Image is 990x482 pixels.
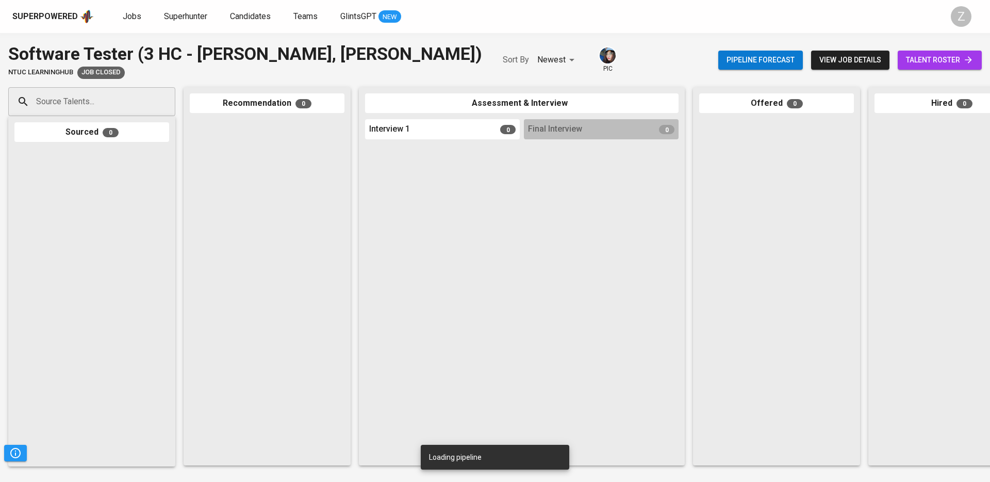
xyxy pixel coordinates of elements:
span: Candidates [230,11,271,21]
div: Loading pipeline [429,448,482,467]
div: Job already placed by Glints [77,67,125,79]
span: 0 [500,125,516,134]
div: Superpowered [12,11,78,23]
span: 0 [295,99,311,108]
span: GlintsGPT [340,11,376,21]
span: 0 [956,99,972,108]
img: diazagista@glints.com [600,47,616,63]
span: view job details [819,54,881,67]
a: GlintsGPT NEW [340,10,401,23]
div: Assessment & Interview [365,93,679,114]
span: Teams [293,11,318,21]
span: 0 [787,99,803,108]
span: Superhunter [164,11,207,21]
a: Superpoweredapp logo [12,9,94,24]
p: Newest [537,54,566,66]
div: Newest [537,51,578,70]
div: Z [951,6,971,27]
a: Candidates [230,10,273,23]
button: Pipeline forecast [718,51,803,70]
a: talent roster [898,51,982,70]
span: NTUC LearningHub [8,68,73,77]
img: app logo [80,9,94,24]
span: Job Closed [77,68,125,77]
span: Interview 1 [369,123,410,135]
span: talent roster [906,54,973,67]
a: Teams [293,10,320,23]
div: Recommendation [190,93,344,114]
div: Software Tester (3 HC - [PERSON_NAME], [PERSON_NAME]) [8,41,482,67]
button: view job details [811,51,889,70]
span: 0 [659,125,674,134]
span: NEW [378,12,401,22]
div: Sourced [14,122,169,142]
div: Offered [699,93,854,114]
button: Pipeline Triggers [4,445,27,461]
span: Final Interview [528,123,582,135]
p: Sort By [503,54,529,66]
div: pic [599,46,617,73]
span: 0 [103,128,119,137]
a: Jobs [123,10,143,23]
span: Pipeline forecast [727,54,795,67]
span: Jobs [123,11,141,21]
a: Superhunter [164,10,209,23]
button: Open [170,101,172,103]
